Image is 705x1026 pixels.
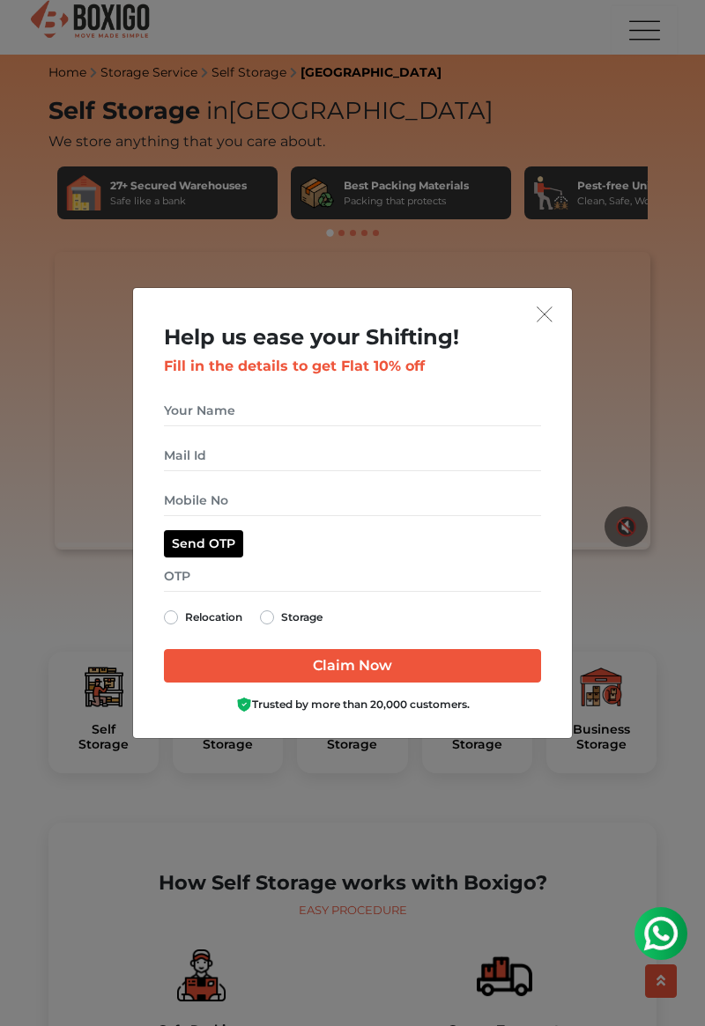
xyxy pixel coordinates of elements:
[164,485,542,516] input: Mobile No
[164,358,542,374] h3: Fill in the details to get Flat 10% off
[164,530,243,557] button: Send OTP
[236,697,252,712] img: Boxigo Customer Shield
[164,440,542,471] input: Mail Id
[164,561,542,592] input: OTP
[281,607,323,628] label: Storage
[164,697,542,713] div: Trusted by more than 20,000 customers.
[164,325,542,351] h2: Help us ease your Shifting!
[18,18,53,53] img: whatsapp-icon.svg
[164,649,542,683] input: Claim Now
[164,395,542,426] input: Your Name
[185,607,242,628] label: Relocation
[537,306,553,322] img: exit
